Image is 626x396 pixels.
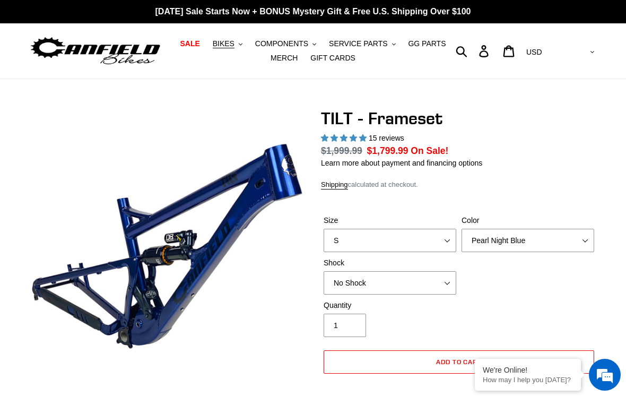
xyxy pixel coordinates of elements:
button: COMPONENTS [250,37,321,51]
label: Size [324,215,456,226]
span: SALE [180,39,199,48]
a: GIFT CARDS [305,51,361,65]
div: calculated at checkout. [321,179,597,190]
span: $1,799.99 [367,145,408,156]
a: SALE [175,37,205,51]
span: On Sale! [411,144,448,158]
span: MERCH [271,54,298,63]
img: TILT - Frameset [31,110,303,382]
a: Learn more about payment and financing options [321,159,482,167]
span: GIFT CARDS [310,54,355,63]
label: Color [462,215,594,226]
s: $1,999.99 [321,145,362,156]
a: MERCH [265,51,303,65]
p: How may I help you today? [483,376,573,384]
div: We're Online! [483,366,573,374]
button: BIKES [207,37,248,51]
h1: TILT - Frameset [321,108,597,128]
span: 5.00 stars [321,134,369,142]
button: SERVICE PARTS [324,37,401,51]
a: GG PARTS [403,37,451,51]
span: 15 reviews [369,134,404,142]
a: Shipping [321,180,348,190]
label: Quantity [324,300,456,311]
label: Shock [324,257,456,269]
span: Add to cart [436,358,482,366]
button: Add to cart [324,350,594,374]
span: BIKES [213,39,234,48]
span: COMPONENTS [255,39,308,48]
span: GG PARTS [408,39,446,48]
span: SERVICE PARTS [329,39,387,48]
img: Canfield Bikes [29,35,162,68]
